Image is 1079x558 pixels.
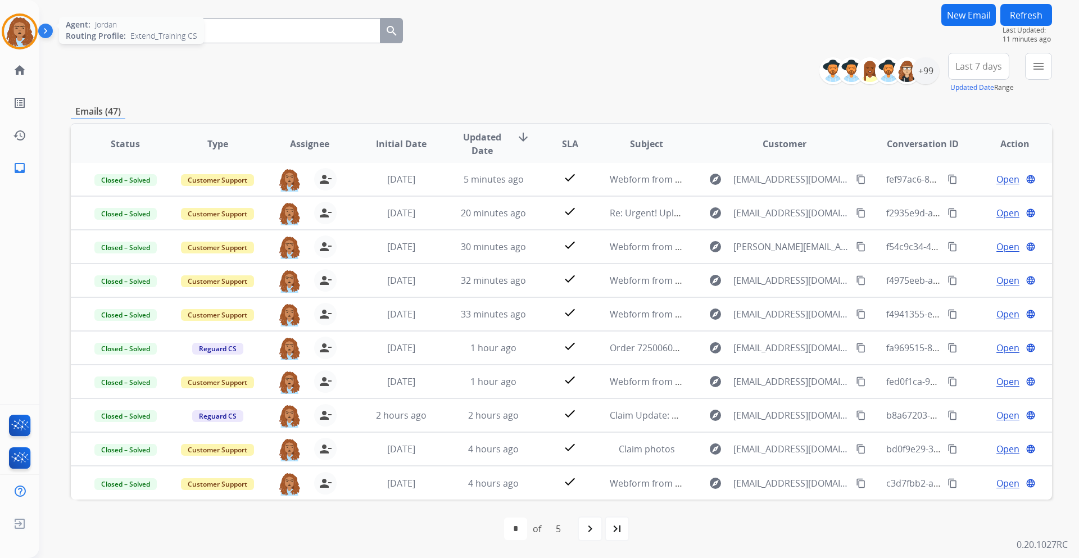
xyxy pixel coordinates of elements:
span: Customer Support [181,208,254,220]
span: Customer Support [181,309,254,321]
span: Assignee [290,137,329,151]
img: agent-avatar [278,370,301,394]
span: [EMAIL_ADDRESS][DOMAIN_NAME] [733,375,849,388]
span: 2 hours ago [468,409,519,421]
span: f2935e9d-adba-4146-baac-2d1f858cf575 [886,207,1054,219]
mat-icon: check [563,238,577,252]
span: Webform from [EMAIL_ADDRESS][DOMAIN_NAME] on [DATE] [610,375,864,388]
span: [EMAIL_ADDRESS][DOMAIN_NAME] [733,409,849,422]
span: Customer Support [181,478,254,490]
mat-icon: language [1026,444,1036,454]
mat-icon: explore [709,375,722,388]
button: New Email [941,4,996,26]
div: 5 [547,518,570,540]
span: 4 hours ago [468,477,519,489]
mat-icon: check [563,373,577,387]
span: fed0f1ca-9ad7-4874-b2e3-647bb23def98 [886,375,1055,388]
img: agent-avatar [278,303,301,326]
p: 0.20.1027RC [1017,538,1068,551]
mat-icon: person_remove [319,477,332,490]
span: SLA [562,137,578,151]
span: Webform from [EMAIL_ADDRESS][DOMAIN_NAME] on [DATE] [610,477,864,489]
mat-icon: language [1026,242,1036,252]
span: Customer Support [181,444,254,456]
span: [PERSON_NAME][EMAIL_ADDRESS][DOMAIN_NAME] [733,240,849,253]
mat-icon: person_remove [319,173,332,186]
mat-icon: inbox [13,161,26,175]
mat-icon: history [13,129,26,142]
span: [DATE] [387,274,415,287]
mat-icon: content_copy [856,410,866,420]
span: [DATE] [387,342,415,354]
span: Closed – Solved [94,444,157,456]
span: Last 7 days [955,64,1002,69]
mat-icon: language [1026,174,1036,184]
mat-icon: content_copy [947,309,958,319]
mat-icon: list_alt [13,96,26,110]
mat-icon: check [563,475,577,488]
span: 2 hours ago [376,409,427,421]
span: Webform from [EMAIL_ADDRESS][DOMAIN_NAME] on [DATE] [610,173,864,185]
span: Open [996,409,1019,422]
span: 20 minutes ago [461,207,526,219]
span: Updated Date [457,130,508,157]
span: Agent: [66,19,90,30]
span: Initial Date [376,137,427,151]
span: Closed – Solved [94,275,157,287]
mat-icon: person_remove [319,240,332,253]
mat-icon: content_copy [856,343,866,353]
button: Updated Date [950,83,994,92]
span: Open [996,341,1019,355]
mat-icon: explore [709,173,722,186]
mat-icon: language [1026,309,1036,319]
span: Customer [763,137,806,151]
mat-icon: check [563,205,577,218]
mat-icon: person_remove [319,206,332,220]
span: Open [996,477,1019,490]
span: [EMAIL_ADDRESS][DOMAIN_NAME] [733,307,849,321]
mat-icon: navigate_next [583,522,597,536]
img: agent-avatar [278,337,301,360]
mat-icon: check [563,407,577,420]
span: [DATE] [387,375,415,388]
mat-icon: language [1026,208,1036,218]
span: [DATE] [387,443,415,455]
mat-icon: language [1026,343,1036,353]
span: Open [996,240,1019,253]
span: Open [996,274,1019,287]
img: agent-avatar [278,404,301,428]
p: Emails (47) [71,105,125,119]
mat-icon: content_copy [947,410,958,420]
span: Customer Support [181,275,254,287]
span: Last Updated: [1003,26,1052,35]
span: [DATE] [387,207,415,219]
mat-icon: explore [709,240,722,253]
img: avatar [4,16,35,47]
span: Customer Support [181,376,254,388]
div: +99 [912,57,939,84]
span: Closed – Solved [94,174,157,186]
mat-icon: content_copy [947,242,958,252]
mat-icon: person_remove [319,307,332,321]
span: Webform from [PERSON_NAME][EMAIL_ADDRESS][DOMAIN_NAME] on [DATE] [610,241,934,253]
span: Webform from [EMAIL_ADDRESS][DOMAIN_NAME] on [DATE] [610,308,864,320]
img: agent-avatar [278,269,301,293]
mat-icon: content_copy [856,478,866,488]
mat-icon: content_copy [856,275,866,285]
mat-icon: search [385,24,398,38]
span: f54c9c34-4385-4a58-bb6c-2fee0c85a581 [886,241,1054,253]
img: agent-avatar [278,235,301,259]
mat-icon: language [1026,376,1036,387]
mat-icon: content_copy [856,376,866,387]
mat-icon: explore [709,307,722,321]
mat-icon: check [563,272,577,285]
span: [EMAIL_ADDRESS][DOMAIN_NAME] [733,442,849,456]
mat-icon: person_remove [319,341,332,355]
mat-icon: explore [709,274,722,287]
mat-icon: language [1026,410,1036,420]
span: Closed – Solved [94,478,157,490]
span: Webform from [EMAIL_ADDRESS][DOMAIN_NAME] on [DATE] [610,274,864,287]
mat-icon: check [563,171,577,184]
span: 11 minutes ago [1003,35,1052,44]
span: [EMAIL_ADDRESS][DOMAIN_NAME] [733,274,849,287]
